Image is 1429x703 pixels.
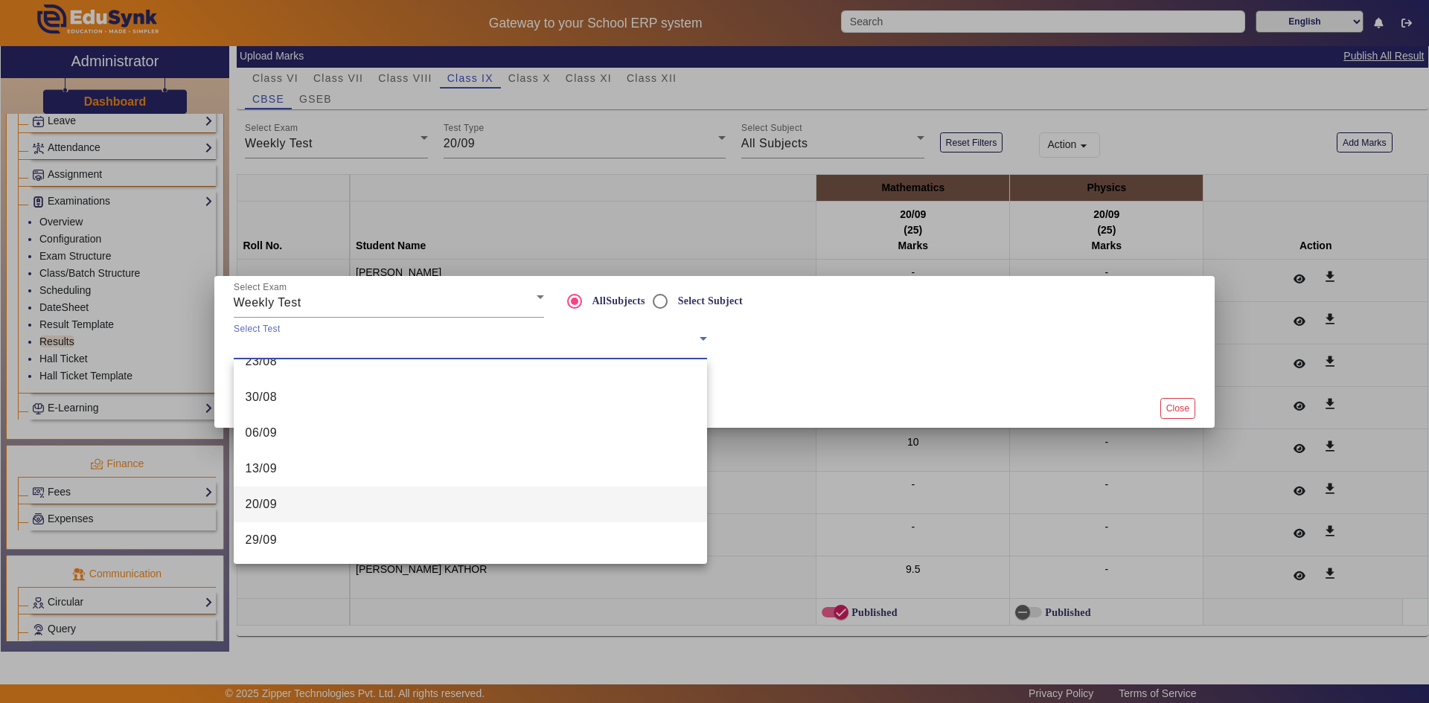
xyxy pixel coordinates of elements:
[246,495,278,513] span: 20/09
[246,460,278,478] span: 13/09
[246,353,278,370] span: 23/08
[246,531,278,549] span: 29/09
[246,388,278,406] span: 30/08
[246,424,278,442] span: 06/09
